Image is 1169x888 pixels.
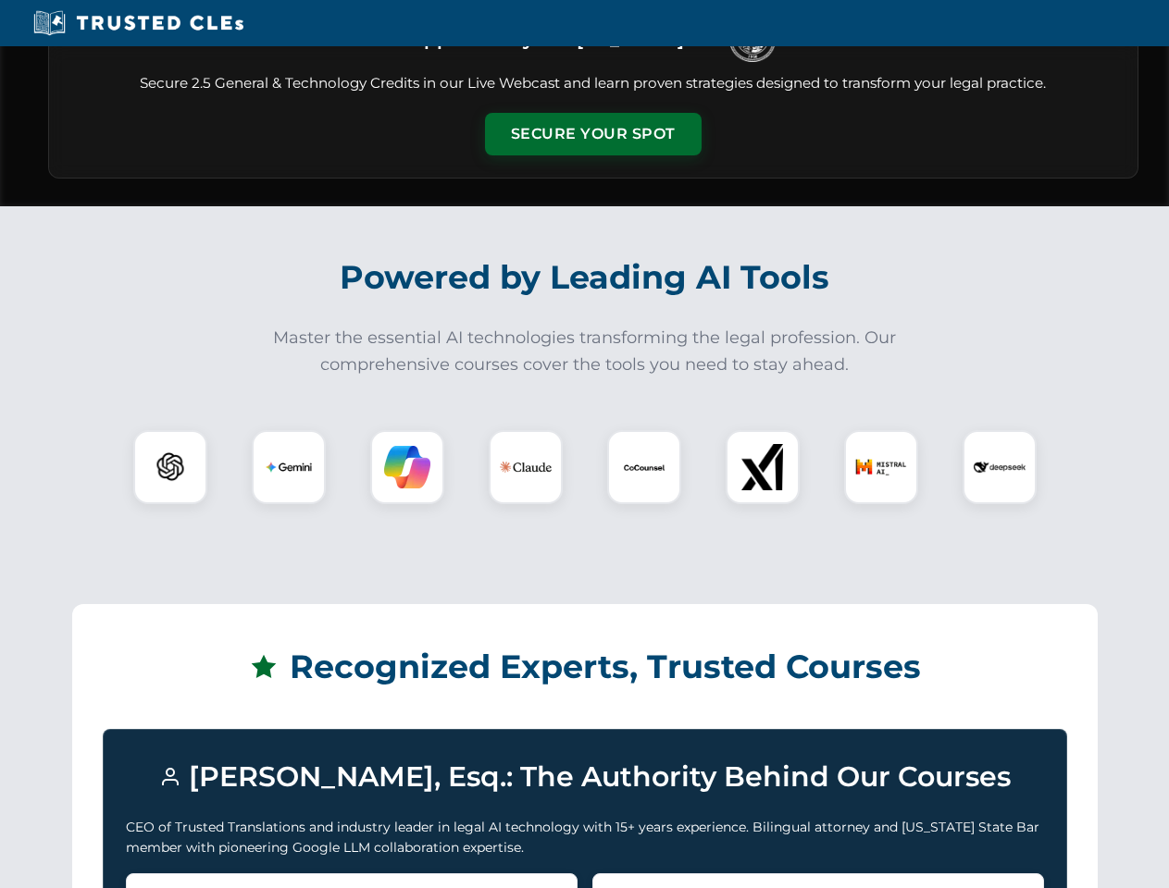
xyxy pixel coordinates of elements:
[133,430,207,504] div: ChatGPT
[103,635,1067,699] h2: Recognized Experts, Trusted Courses
[500,441,552,493] img: Claude Logo
[266,444,312,490] img: Gemini Logo
[485,113,702,155] button: Secure Your Spot
[607,430,681,504] div: CoCounsel
[126,817,1044,858] p: CEO of Trusted Translations and industry leader in legal AI technology with 15+ years experience....
[384,444,430,490] img: Copilot Logo
[261,325,909,378] p: Master the essential AI technologies transforming the legal profession. Our comprehensive courses...
[72,245,1098,310] h2: Powered by Leading AI Tools
[855,441,907,493] img: Mistral AI Logo
[370,430,444,504] div: Copilot
[126,752,1044,802] h3: [PERSON_NAME], Esq.: The Authority Behind Our Courses
[71,73,1115,94] p: Secure 2.5 General & Technology Credits in our Live Webcast and learn proven strategies designed ...
[740,444,786,490] img: xAI Logo
[726,430,800,504] div: xAI
[252,430,326,504] div: Gemini
[974,441,1026,493] img: DeepSeek Logo
[621,444,667,490] img: CoCounsel Logo
[143,440,197,494] img: ChatGPT Logo
[963,430,1037,504] div: DeepSeek
[28,9,249,37] img: Trusted CLEs
[489,430,563,504] div: Claude
[844,430,918,504] div: Mistral AI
